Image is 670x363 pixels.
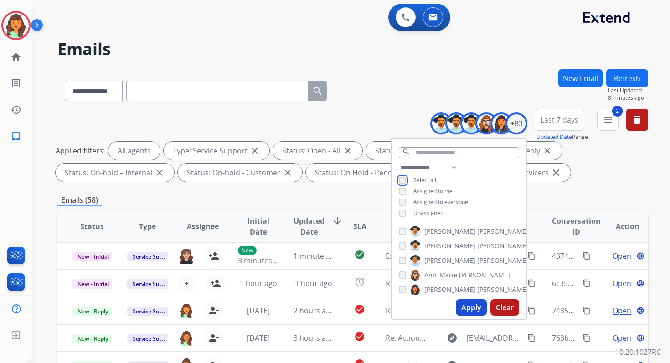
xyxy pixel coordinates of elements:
span: Updated Date [294,215,325,237]
span: Last Updated: [608,87,648,94]
mat-icon: content_copy [582,252,591,260]
mat-icon: search [402,148,410,156]
mat-icon: delete [632,114,643,125]
span: Last 7 days [541,118,578,122]
span: Extend Activity Notification [386,251,478,261]
span: Service Support [127,279,179,289]
button: Apply [456,299,487,316]
mat-icon: check_circle [354,331,365,342]
div: Type: Service Support [164,142,269,160]
mat-icon: list_alt [10,78,21,89]
mat-icon: close [551,167,562,178]
button: Clear [490,299,519,316]
span: 8 minutes ago [608,94,648,102]
div: Status: On-hold - Customer [178,164,302,182]
span: Open [613,251,631,261]
span: [PERSON_NAME] [477,256,528,265]
div: +83 [505,112,527,134]
button: New Email [558,69,603,87]
button: Refresh [606,69,648,87]
span: [PERSON_NAME] [424,227,475,236]
span: Type [139,221,156,232]
mat-icon: menu [603,114,613,125]
span: [PERSON_NAME] [424,241,475,251]
mat-icon: check_circle [354,304,365,315]
span: 3 minutes ago [238,256,287,266]
span: Initial Date [238,215,278,237]
span: Status [80,221,104,232]
span: Open [613,305,631,316]
span: New - Initial [72,252,114,261]
button: Last 7 days [535,109,584,131]
mat-icon: content_copy [527,307,536,315]
button: + [177,274,196,292]
span: [EMAIL_ADDRESS][DOMAIN_NAME] [467,332,522,343]
mat-icon: content_copy [582,307,591,315]
span: Select all [413,176,436,184]
span: Assignee [187,221,219,232]
span: [PERSON_NAME] [477,227,528,236]
mat-icon: language [636,334,644,342]
span: New - Initial [72,279,114,289]
span: Range [536,133,588,141]
mat-icon: explore [447,332,458,343]
mat-icon: close [154,167,165,178]
mat-icon: history [10,104,21,115]
mat-icon: content_copy [527,334,536,342]
span: + [185,278,189,289]
button: Updated Date [536,133,572,141]
span: [PERSON_NAME] [477,241,528,251]
span: Open [613,332,631,343]
mat-icon: check_circle [354,249,365,260]
p: Emails (58) [57,194,102,206]
mat-icon: content_copy [582,334,591,342]
span: Ann_Marie [424,271,457,280]
mat-icon: close [249,145,260,156]
span: 3 hours ago [294,333,335,343]
span: Assigned to everyone [413,198,468,206]
img: avatar [3,13,29,38]
span: 1 hour ago [295,278,332,288]
mat-icon: arrow_downward [332,215,343,226]
th: Action [593,210,648,242]
p: 0.20.1027RC [619,347,661,358]
span: 1 hour ago [240,278,277,288]
mat-icon: person_add [208,251,219,261]
span: New - Reply [72,307,113,316]
mat-icon: person_remove [208,305,219,316]
span: [PERSON_NAME] [424,256,475,265]
span: New - Reply [72,334,113,343]
mat-icon: language [636,307,644,315]
mat-icon: search [312,86,323,97]
span: Open [613,278,631,289]
img: agent-avatar [179,303,194,318]
div: Status: On-hold – Internal [56,164,174,182]
mat-icon: alarm [354,276,365,287]
span: [DATE] [247,333,270,343]
h2: Emails [57,40,648,58]
mat-icon: home [10,51,21,62]
mat-icon: close [342,145,353,156]
mat-icon: person_add [210,278,221,289]
span: Conversation ID [552,215,601,237]
button: 2 [597,109,619,131]
mat-icon: content_copy [582,279,591,287]
span: 1 minute ago [294,251,339,261]
span: [PERSON_NAME] [477,285,528,294]
div: Status: Open - All [273,142,362,160]
mat-icon: close [542,145,553,156]
span: Service Support [127,307,179,316]
mat-icon: close [282,167,293,178]
span: 2 [612,106,623,117]
span: [DATE] [247,306,270,316]
span: Service Support [127,334,179,343]
span: Unassigned [413,209,443,217]
p: Applied filters: [56,145,105,156]
mat-icon: language [636,279,644,287]
span: Assigned to me [413,187,453,195]
span: SLA [353,221,366,232]
div: Status: On Hold - Pending Parts [306,164,445,182]
img: agent-avatar [179,248,194,264]
span: Service Support [127,252,179,261]
mat-icon: content_copy [527,279,536,287]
